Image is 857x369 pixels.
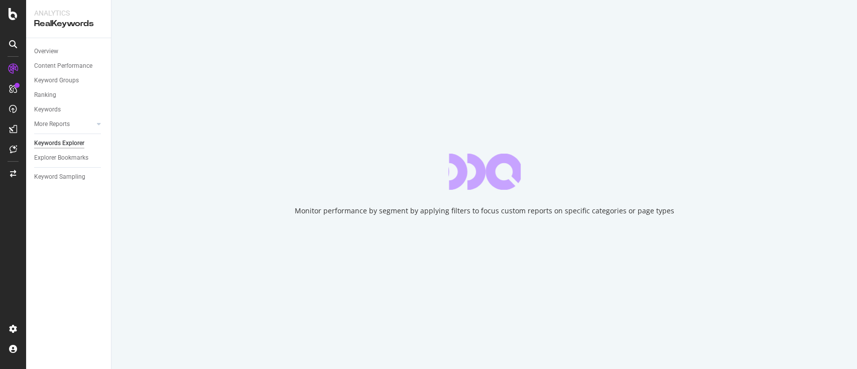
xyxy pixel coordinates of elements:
div: Ranking [34,90,56,100]
div: Monitor performance by segment by applying filters to focus custom reports on specific categories... [295,206,674,216]
div: Keyword Groups [34,75,79,86]
a: Overview [34,46,104,57]
a: Keywords Explorer [34,138,104,149]
div: Overview [34,46,58,57]
div: Explorer Bookmarks [34,153,88,163]
a: Keyword Sampling [34,172,104,182]
div: animation [448,154,521,190]
div: RealKeywords [34,18,103,30]
div: Content Performance [34,61,92,71]
div: Analytics [34,8,103,18]
a: Content Performance [34,61,104,71]
div: Keyword Sampling [34,172,85,182]
a: Ranking [34,90,104,100]
div: Keywords Explorer [34,138,84,149]
a: Explorer Bookmarks [34,153,104,163]
a: Keyword Groups [34,75,104,86]
div: Keywords [34,104,61,115]
div: More Reports [34,119,70,130]
a: Keywords [34,104,104,115]
a: More Reports [34,119,94,130]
